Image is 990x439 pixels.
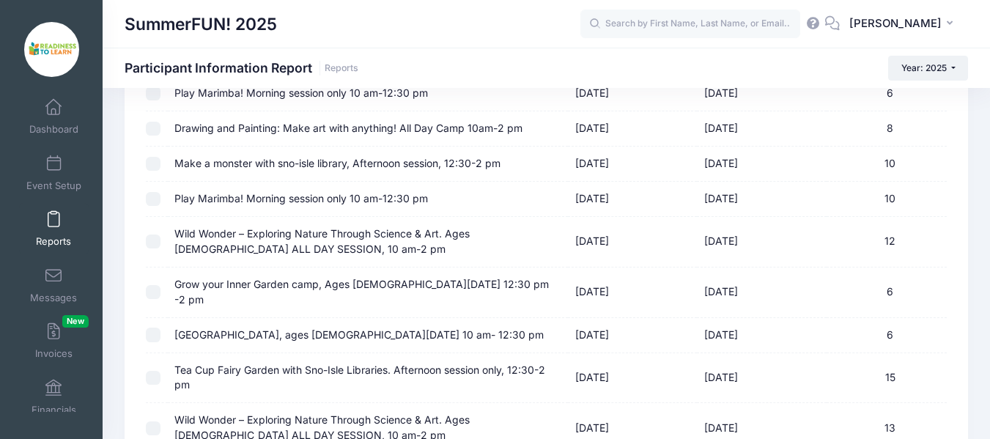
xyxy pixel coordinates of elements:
a: InvoicesNew [19,315,89,366]
span: New [62,315,89,328]
input: Search by First Name, Last Name, or Email... [580,10,800,39]
a: Reports [19,203,89,254]
td: [DATE] [568,76,698,111]
span: Financials [32,404,76,416]
span: [PERSON_NAME] [849,15,942,32]
td: Play Marimba! Morning session only 10 am-12:30 pm [168,76,568,111]
td: 6 [827,76,947,111]
td: [DATE] [697,111,827,147]
button: Year: 2025 [888,56,968,81]
td: Make a monster with sno-isle library, Afternoon session, 12:30-2 pm [168,147,568,182]
td: 10 [827,147,947,182]
button: [PERSON_NAME] [840,7,968,41]
a: Dashboard [19,91,89,142]
a: Reports [325,63,358,74]
span: Messages [30,292,77,304]
td: [DATE] [568,318,698,353]
td: 10 [827,182,947,217]
td: [DATE] [568,353,698,404]
td: 8 [827,111,947,147]
span: Event Setup [26,180,81,192]
td: 6 [827,318,947,353]
td: [DATE] [568,182,698,217]
td: [DATE] [568,147,698,182]
img: SummerFUN! 2025 [24,22,79,77]
a: Event Setup [19,147,89,199]
td: 12 [827,217,947,268]
a: Messages [19,259,89,311]
td: [GEOGRAPHIC_DATA], ages [DEMOGRAPHIC_DATA][DATE] 10 am- 12:30 pm [168,318,568,353]
td: Play Marimba! Morning session only 10 am-12:30 pm [168,182,568,217]
td: [DATE] [697,353,827,404]
span: Dashboard [29,124,78,136]
td: [DATE] [697,182,827,217]
h1: Participant Information Report [125,60,358,75]
td: 15 [827,353,947,404]
td: [DATE] [568,217,698,268]
td: [DATE] [697,318,827,353]
td: [DATE] [697,147,827,182]
a: Financials [19,372,89,423]
td: Drawing and Painting: Make art with anything! All Day Camp 10am-2 pm [168,111,568,147]
td: 6 [827,268,947,318]
span: Year: 2025 [901,62,947,73]
td: [DATE] [697,76,827,111]
h1: SummerFUN! 2025 [125,7,277,41]
td: [DATE] [697,217,827,268]
span: Reports [36,236,71,248]
td: Grow your Inner Garden camp, Ages [DEMOGRAPHIC_DATA][DATE] 12:30 pm -2 pm [168,268,568,318]
span: Invoices [35,348,73,361]
td: Tea Cup Fairy Garden with Sno-Isle Libraries. Afternoon session only, 12:30-2 pm [168,353,568,404]
td: [DATE] [568,111,698,147]
td: [DATE] [568,268,698,318]
td: Wild Wonder – Exploring Nature Through Science & Art. Ages [DEMOGRAPHIC_DATA] ALL DAY SESSION, 10... [168,217,568,268]
td: [DATE] [697,268,827,318]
